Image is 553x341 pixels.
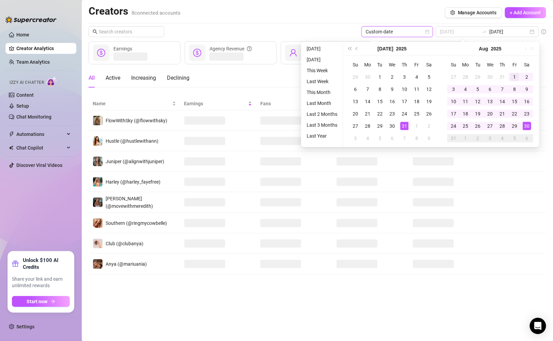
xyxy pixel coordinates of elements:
[400,73,409,81] div: 3
[411,71,423,83] td: 2025-07-04
[474,134,482,142] div: 2
[413,134,421,142] div: 8
[398,108,411,120] td: 2025-07-24
[398,95,411,108] td: 2025-07-17
[23,257,70,270] strong: Unlock $100 AI Credits
[521,71,533,83] td: 2025-08-02
[484,108,496,120] td: 2025-08-20
[388,85,396,93] div: 9
[16,43,71,54] a: Creator Analytics
[93,29,97,34] span: search
[9,131,14,137] span: thunderbolt
[484,132,496,144] td: 2025-09-03
[486,73,494,81] div: 30
[425,122,433,130] div: 2
[510,10,541,15] span: + Add Account
[523,122,531,130] div: 30
[474,85,482,93] div: 5
[304,132,340,140] li: Last Year
[364,73,372,81] div: 30
[106,138,158,144] span: Hustle (@hustlewithann)
[106,159,164,164] span: Juniper (@alignwithjuniper)
[521,83,533,95] td: 2025-08-09
[411,120,423,132] td: 2025-08-01
[351,97,359,106] div: 13
[413,73,421,81] div: 4
[346,42,353,56] button: Last year (Control + left)
[351,134,359,142] div: 3
[486,85,494,93] div: 6
[523,97,531,106] div: 16
[447,95,460,108] td: 2025-08-10
[496,120,509,132] td: 2025-08-28
[498,122,507,130] div: 28
[47,77,57,87] img: AI Chatter
[511,97,519,106] div: 15
[16,324,34,329] a: Settings
[491,42,502,56] button: Choose a year
[349,132,362,144] td: 2025-08-03
[106,196,153,209] span: [PERSON_NAME] (@movewithmeredith)
[349,120,362,132] td: 2025-07-27
[486,134,494,142] div: 3
[460,108,472,120] td: 2025-08-18
[509,108,521,120] td: 2025-08-22
[462,97,470,106] div: 11
[490,28,528,35] input: End date
[472,108,484,120] td: 2025-08-19
[351,73,359,81] div: 29
[413,110,421,118] div: 25
[362,83,374,95] td: 2025-07-07
[447,59,460,71] th: Su
[106,261,147,267] span: Anya (@mariuania)
[388,97,396,106] div: 16
[523,85,531,93] div: 9
[449,134,458,142] div: 31
[496,132,509,144] td: 2025-09-04
[509,95,521,108] td: 2025-08-15
[362,132,374,144] td: 2025-08-04
[304,110,340,118] li: Last 2 Months
[386,59,398,71] th: We
[472,132,484,144] td: 2025-09-02
[486,110,494,118] div: 20
[523,134,531,142] div: 6
[496,83,509,95] td: 2025-08-07
[50,299,55,304] span: arrow-right
[180,97,257,110] th: Earnings
[511,85,519,93] div: 8
[378,42,393,56] button: Choose a month
[460,71,472,83] td: 2025-07-28
[447,71,460,83] td: 2025-07-27
[349,108,362,120] td: 2025-07-20
[484,59,496,71] th: We
[89,74,95,82] div: All
[304,77,340,86] li: Last Week
[12,296,70,307] button: Start nowarrow-right
[447,83,460,95] td: 2025-08-03
[523,110,531,118] div: 23
[106,241,143,246] span: Club (@clubanya)
[362,59,374,71] th: Mo
[460,95,472,108] td: 2025-08-11
[425,85,433,93] div: 12
[423,132,435,144] td: 2025-08-09
[449,85,458,93] div: 3
[349,83,362,95] td: 2025-07-06
[304,121,340,129] li: Last 3 Months
[349,59,362,71] th: Su
[450,10,455,15] span: setting
[425,97,433,106] div: 19
[93,198,103,207] img: Meredith (@movewithmeredith)
[16,59,50,65] a: Team Analytics
[496,108,509,120] td: 2025-08-21
[423,59,435,71] th: Sa
[474,73,482,81] div: 29
[398,83,411,95] td: 2025-07-10
[16,129,65,140] span: Automations
[16,162,62,168] a: Discover Viral Videos
[472,59,484,71] th: Tu
[413,85,421,93] div: 11
[447,120,460,132] td: 2025-08-24
[396,42,407,56] button: Choose a year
